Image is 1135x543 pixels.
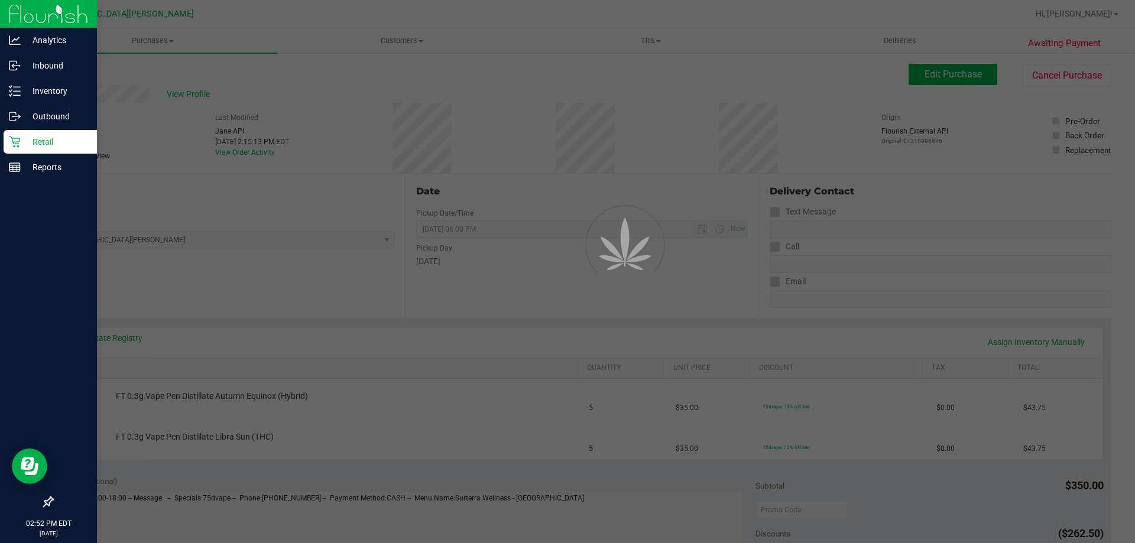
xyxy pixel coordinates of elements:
[9,161,21,173] inline-svg: Reports
[9,60,21,71] inline-svg: Inbound
[5,518,92,529] p: 02:52 PM EDT
[21,33,92,47] p: Analytics
[21,58,92,73] p: Inbound
[21,135,92,149] p: Retail
[21,84,92,98] p: Inventory
[12,448,47,484] iframe: Resource center
[9,34,21,46] inline-svg: Analytics
[9,85,21,97] inline-svg: Inventory
[5,529,92,538] p: [DATE]
[21,109,92,123] p: Outbound
[9,110,21,122] inline-svg: Outbound
[9,136,21,148] inline-svg: Retail
[21,160,92,174] p: Reports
